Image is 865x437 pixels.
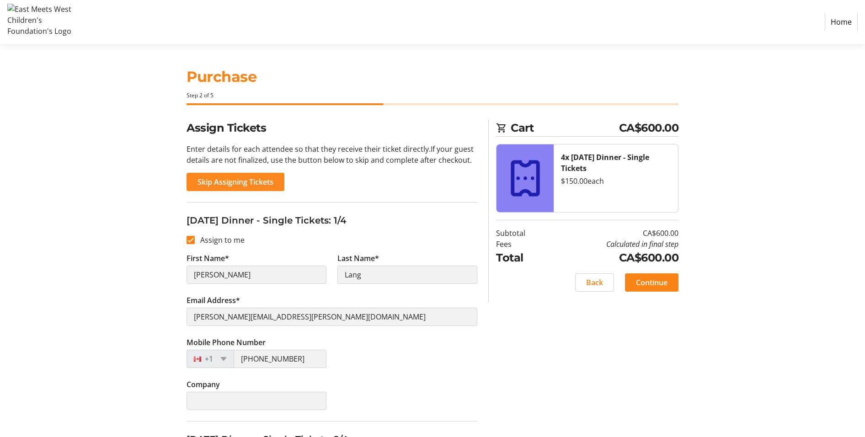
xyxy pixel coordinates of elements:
td: CA$600.00 [549,250,678,266]
td: Total [496,250,549,266]
span: Continue [636,277,667,288]
td: Subtotal [496,228,549,239]
label: Mobile Phone Number [187,337,266,348]
p: Enter details for each attendee so that they receive their ticket directly. If your guest details... [187,144,477,165]
span: Cart [511,120,619,136]
a: Home [825,13,858,31]
div: $150.00 each [561,176,671,187]
h3: [DATE] Dinner - Single Tickets: 1/4 [187,213,477,227]
button: Skip Assigning Tickets [187,173,284,191]
label: First Name* [187,253,229,264]
span: Skip Assigning Tickets [198,176,273,187]
label: Last Name* [337,253,379,264]
label: Company [187,379,220,390]
span: Back [586,277,603,288]
span: CA$600.00 [619,120,679,136]
button: Back [575,273,614,292]
td: Calculated in final step [549,239,678,250]
div: Step 2 of 5 [187,91,678,100]
label: Assign to me [195,234,245,245]
input: (506) 234-5678 [234,350,326,368]
td: CA$600.00 [549,228,678,239]
img: East Meets West Children's Foundation's Logo [7,4,72,40]
h1: Purchase [187,66,678,88]
label: Email Address* [187,295,240,306]
strong: 4x [DATE] Dinner - Single Tickets [561,152,649,173]
button: Continue [625,273,678,292]
td: Fees [496,239,549,250]
h2: Assign Tickets [187,120,477,136]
